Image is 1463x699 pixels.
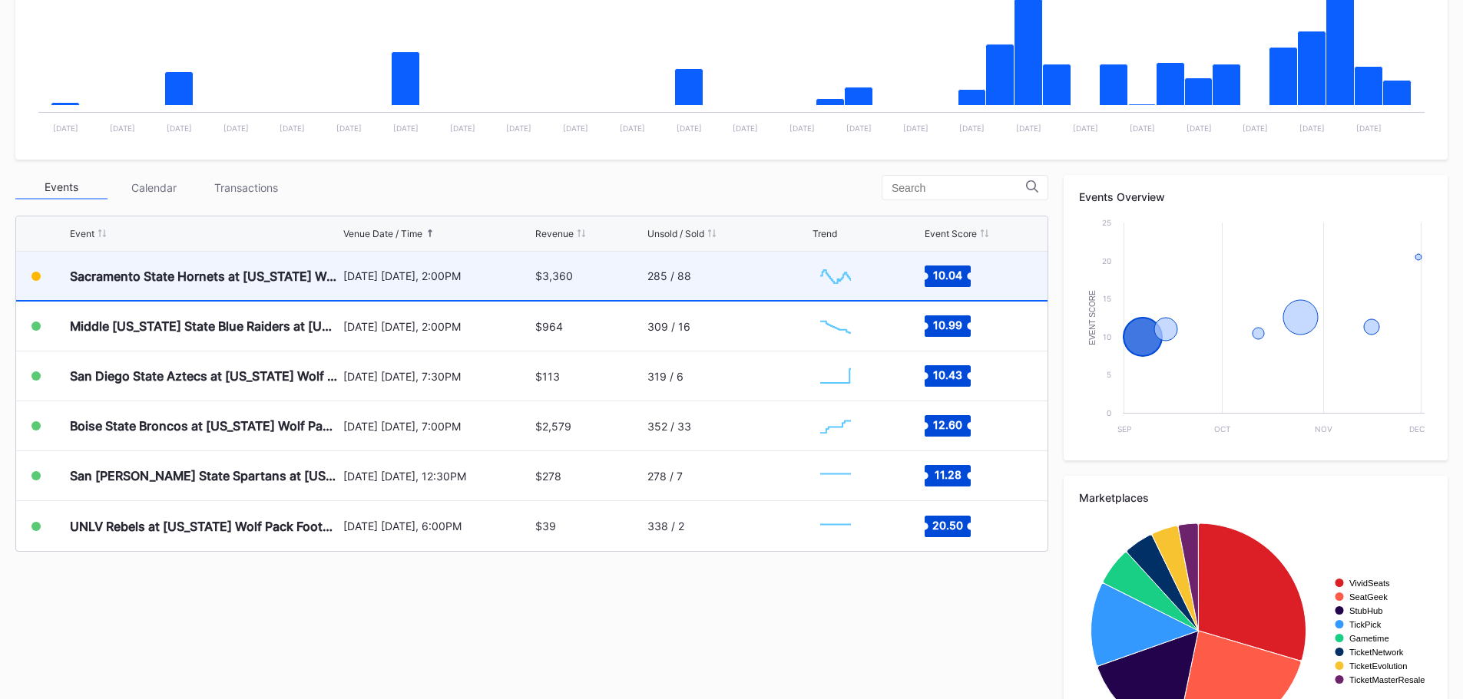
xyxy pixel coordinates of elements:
[1088,290,1097,345] text: Event Score
[535,470,561,483] div: $278
[1349,592,1388,602] text: SeatGeek
[1107,370,1111,379] text: 5
[933,268,962,281] text: 10.04
[1214,424,1230,434] text: Oct
[53,124,78,133] text: [DATE]
[535,228,574,239] div: Revenue
[110,124,135,133] text: [DATE]
[677,124,702,133] text: [DATE]
[647,370,684,383] div: 319 / 6
[506,124,531,133] text: [DATE]
[1243,124,1268,133] text: [DATE]
[846,124,872,133] text: [DATE]
[343,269,532,282] div: [DATE] [DATE], 2:00PM
[535,370,560,383] div: $113
[813,307,859,345] svg: Chart title
[1349,606,1383,615] text: StubHub
[535,519,556,532] div: $39
[647,420,691,433] div: 352 / 33
[1187,124,1212,133] text: [DATE]
[1079,190,1432,203] div: Events Overview
[647,320,690,333] div: 309 / 16
[343,320,532,333] div: [DATE] [DATE], 2:00PM
[535,269,573,282] div: $3,360
[1349,675,1425,684] text: TicketMasterResale
[1349,634,1389,643] text: Gametime
[1349,579,1390,588] text: VividSeats
[813,228,837,239] div: Trend
[343,519,532,532] div: [DATE] [DATE], 6:00PM
[789,124,815,133] text: [DATE]
[934,468,961,481] text: 11.28
[813,507,859,546] svg: Chart title
[1103,294,1111,303] text: 15
[733,124,758,133] text: [DATE]
[1016,124,1041,133] text: [DATE]
[70,368,339,384] div: San Diego State Aztecs at [US_STATE] Wolf Pack Football
[70,519,339,534] div: UNLV Rebels at [US_STATE] Wolf Pack Football
[647,228,704,239] div: Unsold / Sold
[200,176,292,199] div: Transactions
[813,407,859,445] svg: Chart title
[343,420,532,433] div: [DATE] [DATE], 7:00PM
[933,418,962,431] text: 12.60
[393,124,419,133] text: [DATE]
[813,457,859,495] svg: Chart title
[450,124,475,133] text: [DATE]
[932,518,963,531] text: 20.50
[563,124,588,133] text: [DATE]
[1349,661,1407,671] text: TicketEvolution
[1103,332,1111,341] text: 10
[1299,124,1325,133] text: [DATE]
[1409,424,1425,434] text: Dec
[15,176,108,199] div: Events
[280,124,305,133] text: [DATE]
[925,228,977,239] div: Event Score
[892,182,1026,194] input: Search
[1073,124,1098,133] text: [DATE]
[70,269,339,284] div: Sacramento State Hornets at [US_STATE] Wolf Pack Football
[1079,215,1432,445] svg: Chart title
[647,519,684,532] div: 338 / 2
[108,176,200,199] div: Calendar
[1117,424,1131,434] text: Sep
[1349,620,1382,629] text: TickPick
[1102,218,1111,227] text: 25
[1356,124,1382,133] text: [DATE]
[223,124,249,133] text: [DATE]
[336,124,362,133] text: [DATE]
[933,318,962,331] text: 10.99
[1349,648,1404,657] text: TicketNetwork
[167,124,192,133] text: [DATE]
[903,124,928,133] text: [DATE]
[535,320,563,333] div: $964
[1102,256,1111,265] text: 20
[70,318,339,334] div: Middle [US_STATE] State Blue Raiders at [US_STATE] Wolf Pack
[1130,124,1155,133] text: [DATE]
[343,370,532,383] div: [DATE] [DATE], 7:30PM
[535,420,571,433] div: $2,579
[959,124,985,133] text: [DATE]
[1079,491,1432,504] div: Marketplaces
[813,257,859,295] svg: Chart title
[933,368,962,381] text: 10.43
[343,228,422,239] div: Venue Date / Time
[70,228,94,239] div: Event
[70,468,339,483] div: San [PERSON_NAME] State Spartans at [US_STATE] Wolf Pack Football
[343,470,532,483] div: [DATE] [DATE], 12:30PM
[1315,424,1332,434] text: Nov
[647,269,691,282] div: 285 / 88
[647,470,683,483] div: 278 / 7
[70,418,339,434] div: Boise State Broncos at [US_STATE] Wolf Pack Football (Rescheduled from 10/25)
[1107,408,1111,417] text: 0
[620,124,645,133] text: [DATE]
[813,357,859,395] svg: Chart title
